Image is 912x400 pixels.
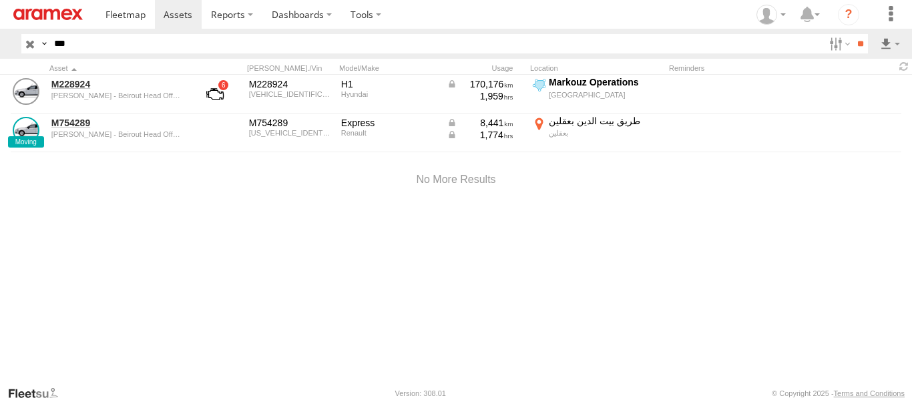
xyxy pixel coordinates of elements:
div: Mazen Siblini [752,5,790,25]
div: Markouz Operations [549,76,662,88]
label: Search Filter Options [824,34,853,53]
div: Location [530,63,664,73]
a: M754289 [51,117,181,129]
div: بعقلين [549,128,662,138]
label: Export results as... [879,34,901,53]
div: © Copyright 2025 - [772,389,905,397]
a: View Asset with Fault/s [190,78,240,110]
i: ? [838,4,859,25]
div: Renault [341,129,437,137]
div: Express [341,117,437,129]
div: M228924 [249,78,332,90]
div: 1,959 [447,90,513,102]
div: Data from Vehicle CANbus [447,78,513,90]
div: undefined [51,91,181,99]
div: Data from Vehicle CANbus [447,117,513,129]
div: طريق بيت الدين بعقلين [549,115,662,127]
a: View Asset Details [13,78,39,105]
div: VF1RJK008SG123148 [249,129,332,137]
a: Terms and Conditions [834,389,905,397]
div: Reminders [669,63,788,73]
div: Version: 308.01 [395,389,446,397]
img: aramex-logo.svg [13,9,83,20]
div: Hyundai [341,90,437,98]
span: Refresh [896,60,912,73]
label: Search Query [39,34,49,53]
div: undefined [51,130,181,138]
label: Click to View Current Location [530,115,664,151]
div: H1 [341,78,437,90]
label: Click to View Current Location [530,76,664,112]
div: M754289 [249,117,332,129]
a: View Asset Details [13,117,39,144]
div: Model/Make [339,63,439,73]
div: Usage [445,63,525,73]
div: KMFWBX7RAJU901923 [249,90,332,98]
div: Data from Vehicle CANbus [447,129,513,141]
a: Visit our Website [7,387,69,400]
div: [PERSON_NAME]./Vin [247,63,334,73]
div: Click to Sort [49,63,183,73]
a: M228924 [51,78,181,90]
div: [GEOGRAPHIC_DATA] [549,90,662,99]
